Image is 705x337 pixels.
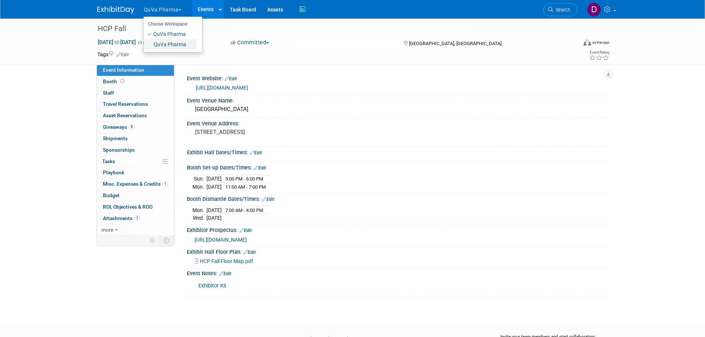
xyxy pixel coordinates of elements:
[144,19,197,29] li: Choose Workspace:
[589,51,609,54] div: Event Rating
[207,175,222,183] td: [DATE]
[97,6,134,14] img: ExhibitDay
[101,227,113,233] span: more
[187,193,608,203] div: Booth Dismantle Dates/Times:
[103,90,114,96] span: Staff
[103,192,120,198] span: Budget
[195,237,247,243] a: [URL][DOMAIN_NAME]
[95,22,566,36] div: HCP Fall
[97,88,174,99] a: Staff
[103,135,128,141] span: Shipments
[244,250,256,255] a: Edit
[146,236,159,245] td: Personalize Event Tab Strip
[97,110,174,121] a: Asset Reservations
[192,206,207,214] td: Mon.
[97,225,174,236] a: more
[187,147,608,156] div: Exhibit Hall Dates/Times:
[187,162,608,172] div: Booth Set-up Dates/Times:
[117,52,129,57] a: Edit
[97,213,174,224] a: Attachments1
[103,181,168,187] span: Misc. Expenses & Credits
[97,190,174,201] a: Budget
[103,215,140,221] span: Attachments
[162,181,168,187] span: 1
[409,41,501,46] span: [GEOGRAPHIC_DATA], [GEOGRAPHIC_DATA]
[207,206,222,214] td: [DATE]
[103,78,126,84] span: Booth
[129,124,134,129] span: 4
[219,271,231,276] a: Edit
[113,39,120,45] span: to
[102,158,115,164] span: Tasks
[97,76,174,87] a: Booth
[192,183,207,191] td: Mon.
[187,246,608,256] div: Exhibit Hall Floor Plan:
[144,29,197,39] a: QuVa Pharma
[228,39,272,47] button: Committed
[239,228,252,233] a: Edit
[103,101,148,107] span: Travel Reservations
[225,208,263,213] span: 7:00 AM - 4:00 PM
[250,150,262,155] a: Edit
[587,3,601,17] img: Danielle Mitchell
[187,118,608,127] div: Event Venue Address:
[103,124,134,130] span: Giveaways
[103,147,135,153] span: Sponsorships
[195,129,354,135] pre: [STREET_ADDRESS]
[97,122,174,133] a: Giveaways4
[192,104,602,115] div: [GEOGRAPHIC_DATA]
[187,73,608,82] div: Event Website:
[207,183,222,191] td: [DATE]
[192,214,207,222] td: Wed.
[119,78,126,84] span: Booth not reserved yet
[192,175,207,183] td: Sun.
[225,76,237,81] a: Edit
[543,3,577,16] a: Search
[584,40,591,46] img: Format-Inperson.png
[97,51,129,58] td: Tags
[97,167,174,178] a: Playbook
[196,85,248,91] a: [URL][DOMAIN_NAME]
[103,112,147,118] span: Asset Reservations
[134,215,140,221] span: 1
[225,176,263,182] span: 3:00 PM - 6:00 PM
[254,165,266,171] a: Edit
[187,95,608,104] div: Event Venue Name:
[198,283,226,289] a: Exhibitor Kit
[187,268,608,277] div: Event Notes:
[137,40,153,45] span: (3 days)
[97,99,174,110] a: Travel Reservations
[144,39,197,50] a: QuVa Pharma
[97,179,174,190] a: Misc. Expenses & Credits1
[103,169,124,175] span: Playbook
[103,204,152,210] span: ROI, Objectives & ROO
[195,258,253,264] a: HCP Fall Floor Map.pdf
[97,133,174,144] a: Shipments
[97,156,174,167] a: Tasks
[534,38,610,50] div: Event Format
[97,202,174,213] a: ROI, Objectives & ROO
[187,225,608,234] div: Exhibitor Prospectus:
[592,40,610,46] div: In-Person
[97,65,174,76] a: Event Information
[207,214,222,222] td: [DATE]
[200,258,253,264] span: HCP Fall Floor Map.pdf
[262,197,274,202] a: Edit
[159,236,174,245] td: Toggle Event Tabs
[553,7,570,13] span: Search
[103,67,144,73] span: Event Information
[97,145,174,156] a: Sponsorships
[225,184,266,190] span: 11:00 AM - 7:00 PM
[97,39,136,46] span: [DATE] [DATE]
